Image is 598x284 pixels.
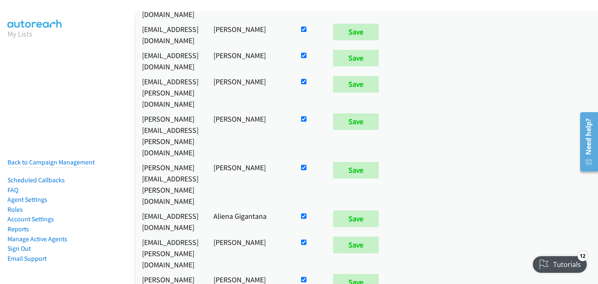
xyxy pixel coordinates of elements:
[7,255,47,262] a: Email Support
[206,208,292,235] td: Aliena Gigantana
[135,74,206,111] td: [EMAIL_ADDRESS][PERSON_NAME][DOMAIN_NAME]
[7,29,32,39] a: My Lists
[333,211,379,227] input: Save
[333,76,379,93] input: Save
[206,22,292,48] td: [PERSON_NAME]
[7,215,54,223] a: Account Settings
[206,48,292,74] td: [PERSON_NAME]
[7,186,18,194] a: FAQ
[206,160,292,208] td: [PERSON_NAME]
[7,176,65,184] a: Scheduled Callbacks
[574,109,598,175] iframe: Resource Center
[7,225,29,233] a: Reports
[135,160,206,208] td: [PERSON_NAME][EMAIL_ADDRESS][PERSON_NAME][DOMAIN_NAME]
[7,235,67,243] a: Manage Active Agents
[7,245,31,252] a: Sign Out
[135,208,206,235] td: [EMAIL_ADDRESS][DOMAIN_NAME]
[528,248,592,278] iframe: Checklist
[135,48,206,74] td: [EMAIL_ADDRESS][DOMAIN_NAME]
[333,237,379,253] input: Save
[333,24,379,40] input: Save
[135,111,206,160] td: [PERSON_NAME][EMAIL_ADDRESS][PERSON_NAME][DOMAIN_NAME]
[7,206,23,213] a: Roles
[206,235,292,272] td: [PERSON_NAME]
[7,196,47,203] a: Agent Settings
[7,158,95,166] a: Back to Campaign Management
[333,162,379,179] input: Save
[135,235,206,272] td: [EMAIL_ADDRESS][PERSON_NAME][DOMAIN_NAME]
[135,22,206,48] td: [EMAIL_ADDRESS][DOMAIN_NAME]
[333,50,379,66] input: Save
[333,113,379,130] input: Save
[206,111,292,160] td: [PERSON_NAME]
[206,74,292,111] td: [PERSON_NAME]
